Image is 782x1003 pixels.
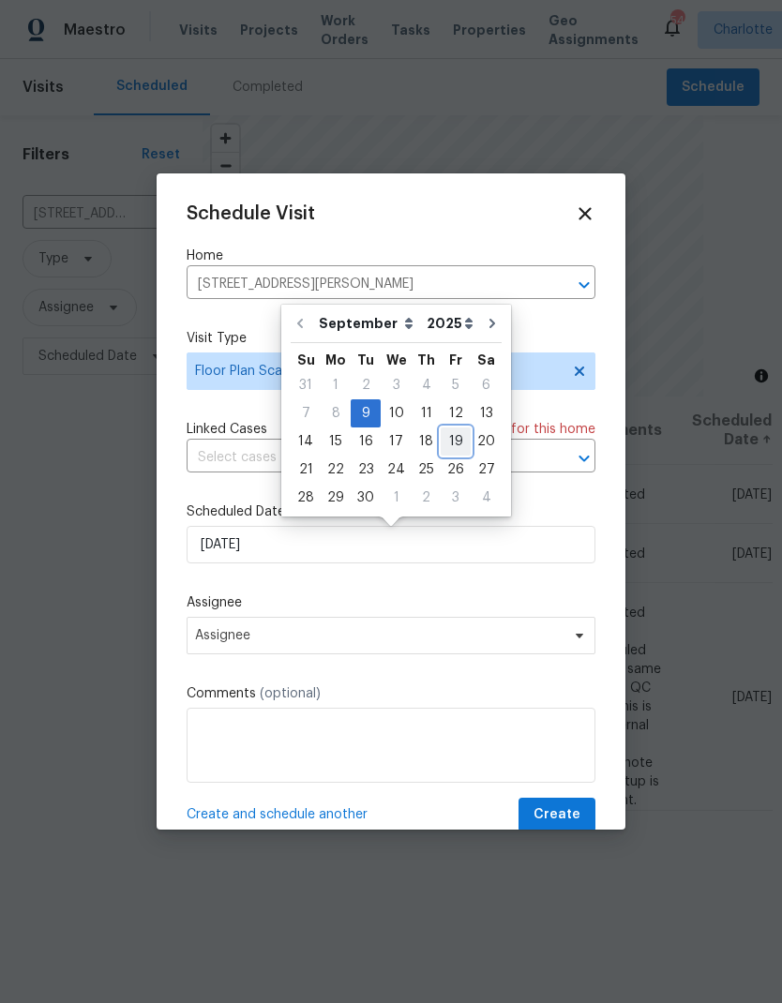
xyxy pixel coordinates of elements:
span: Floor Plan Scan [195,362,560,381]
div: 1 [321,372,351,398]
input: M/D/YYYY [187,526,595,563]
div: 1 [381,485,412,511]
span: Linked Cases [187,420,267,439]
div: 4 [471,485,502,511]
div: Thu Oct 02 2025 [412,484,441,512]
button: Open [571,445,597,472]
div: Sat Sep 13 2025 [471,399,502,427]
div: 3 [441,485,471,511]
div: Mon Sep 01 2025 [321,371,351,399]
div: Sun Sep 14 2025 [291,427,321,456]
div: 5 [441,372,471,398]
input: Enter in an address [187,270,543,299]
div: Sat Sep 06 2025 [471,371,502,399]
div: 6 [471,372,502,398]
div: 8 [321,400,351,427]
div: 17 [381,428,412,455]
div: 2 [351,372,381,398]
div: Fri Sep 12 2025 [441,399,471,427]
div: Wed Sep 24 2025 [381,456,412,484]
div: 19 [441,428,471,455]
div: 21 [291,457,321,483]
span: Create and schedule another [187,805,368,824]
select: Year [422,309,478,337]
div: Tue Sep 09 2025 [351,399,381,427]
abbr: Tuesday [357,353,374,367]
abbr: Wednesday [386,353,407,367]
div: 16 [351,428,381,455]
div: Sun Sep 28 2025 [291,484,321,512]
div: 14 [291,428,321,455]
label: Home [187,247,595,265]
div: Wed Sep 10 2025 [381,399,412,427]
div: 22 [321,457,351,483]
div: 10 [381,400,412,427]
button: Create [519,798,595,832]
button: Go to next month [478,305,506,342]
div: Sun Sep 21 2025 [291,456,321,484]
div: Sun Aug 31 2025 [291,371,321,399]
label: Assignee [187,593,595,612]
div: 29 [321,485,351,511]
div: Sat Oct 04 2025 [471,484,502,512]
div: Wed Sep 17 2025 [381,427,412,456]
div: Tue Sep 02 2025 [351,371,381,399]
abbr: Thursday [417,353,435,367]
div: Fri Sep 05 2025 [441,371,471,399]
div: 23 [351,457,381,483]
div: 27 [471,457,502,483]
button: Open [571,272,597,298]
input: Select cases [187,443,543,472]
div: Fri Oct 03 2025 [441,484,471,512]
div: 9 [351,400,381,427]
div: Wed Sep 03 2025 [381,371,412,399]
div: Mon Sep 29 2025 [321,484,351,512]
div: Wed Oct 01 2025 [381,484,412,512]
div: 25 [412,457,441,483]
div: Fri Sep 19 2025 [441,427,471,456]
div: Mon Sep 22 2025 [321,456,351,484]
div: Thu Sep 04 2025 [412,371,441,399]
div: 2 [412,485,441,511]
span: Create [534,803,580,827]
select: Month [314,309,422,337]
div: Sun Sep 07 2025 [291,399,321,427]
div: 18 [412,428,441,455]
div: Thu Sep 18 2025 [412,427,441,456]
div: 26 [441,457,471,483]
span: Schedule Visit [187,204,315,223]
div: 24 [381,457,412,483]
abbr: Saturday [477,353,495,367]
div: Thu Sep 25 2025 [412,456,441,484]
div: 31 [291,372,321,398]
div: 13 [471,400,502,427]
div: Tue Sep 23 2025 [351,456,381,484]
abbr: Friday [449,353,462,367]
div: 30 [351,485,381,511]
button: Go to previous month [286,305,314,342]
div: 28 [291,485,321,511]
div: Mon Sep 08 2025 [321,399,351,427]
span: Close [575,203,595,224]
div: Tue Sep 16 2025 [351,427,381,456]
div: 15 [321,428,351,455]
label: Scheduled Date [187,502,595,521]
div: 11 [412,400,441,427]
abbr: Sunday [297,353,315,367]
div: Thu Sep 11 2025 [412,399,441,427]
div: Fri Sep 26 2025 [441,456,471,484]
div: 12 [441,400,471,427]
div: Mon Sep 15 2025 [321,427,351,456]
div: Tue Sep 30 2025 [351,484,381,512]
div: Sat Sep 27 2025 [471,456,502,484]
div: 3 [381,372,412,398]
div: Sat Sep 20 2025 [471,427,502,456]
span: (optional) [260,687,321,700]
div: 20 [471,428,502,455]
abbr: Monday [325,353,346,367]
label: Visit Type [187,329,595,348]
label: Comments [187,684,595,703]
div: 4 [412,372,441,398]
span: Assignee [195,628,563,643]
div: 7 [291,400,321,427]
